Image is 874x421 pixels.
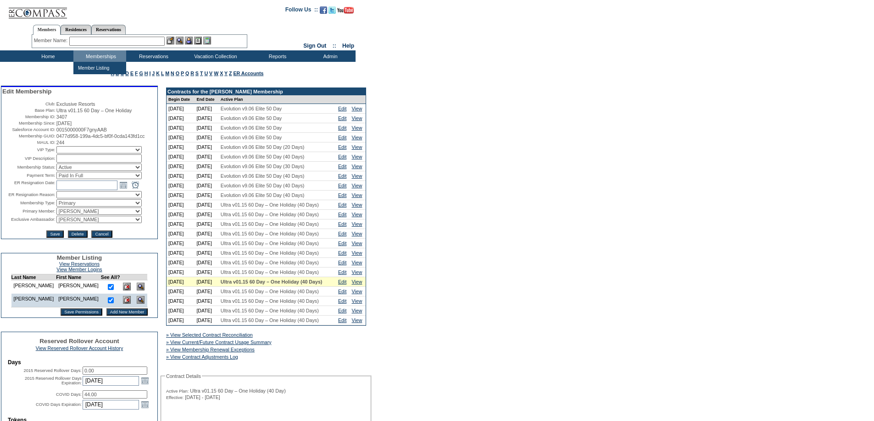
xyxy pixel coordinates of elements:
span: Evolution v9.06 Elite 50 Day (20 Days) [221,144,304,150]
td: [DATE] [195,268,218,277]
a: K [156,71,160,76]
td: Salesforce Account ID: [2,127,56,132]
td: [DATE] [167,181,195,191]
a: View [351,317,362,323]
a: E [130,71,134,76]
a: Edit [338,212,346,217]
td: [DATE] [195,229,218,239]
a: View [351,212,362,217]
td: [DATE] [195,104,218,114]
a: » View Contract Adjustments Log [166,354,238,360]
td: [DATE] [167,248,195,258]
span: Ultra v01.15 60 Day – One Holiday (40 Days) [221,231,319,236]
a: L [161,71,164,76]
td: [DATE] [167,296,195,306]
span: Ultra v01.15 60 Day – One Holiday [56,108,132,113]
span: 0477d958-199a-4dc5-bf0f-0cda143fd1cc [56,133,145,139]
span: :: [333,43,336,49]
td: Home [21,50,73,62]
span: Ultra v01.15 60 Day – One Holiday (40 Days) [221,250,319,256]
a: ER Accounts [233,71,263,76]
a: Edit [338,125,346,131]
td: [PERSON_NAME] [56,294,101,307]
img: b_edit.gif [167,37,174,44]
a: Edit [338,173,346,179]
img: View [176,37,184,44]
img: Follow us on Twitter [328,6,336,14]
span: Evolution v9.06 Elite 50 Day (40 Days) [221,183,304,188]
td: [DATE] [167,152,195,162]
label: COVID Days Expiration: [36,402,82,407]
span: Ultra v01.15 60 Day – One Holiday (40 Days) [221,260,319,265]
td: [DATE] [167,258,195,268]
a: Members [33,25,61,35]
td: Days [8,359,151,366]
td: MAUL ID: [2,140,56,145]
td: [DATE] [195,162,218,171]
a: View [351,154,362,159]
td: [DATE] [195,171,218,181]
td: Membership ID: [2,114,56,120]
a: View [351,289,362,294]
td: [PERSON_NAME] [11,294,56,307]
a: Edit [338,250,346,256]
a: » View Current/Future Contract Usage Summary [166,339,272,345]
a: Edit [338,115,346,121]
span: Ultra v01.15 60 Day – One Holiday (40 Days) [221,212,319,217]
td: Membership Since: [2,120,56,126]
a: Edit [338,192,346,198]
td: [PERSON_NAME] [56,280,101,294]
span: Evolution v9.06 Elite 50 Day [221,115,282,121]
td: [DATE] [195,277,218,287]
span: Reserved Rollover Account [39,338,119,344]
td: [DATE] [195,114,218,123]
a: View [351,298,362,304]
a: Open the calendar popup. [140,376,150,386]
span: [DATE] [56,120,72,126]
a: View [351,279,362,284]
a: View [351,144,362,150]
a: H [145,71,148,76]
img: View Dashboard [137,283,145,290]
td: [DATE] [167,239,195,248]
a: Residences [61,25,91,34]
td: [DATE] [167,104,195,114]
a: Help [342,43,354,49]
td: [DATE] [195,133,218,142]
td: First Name [56,274,101,280]
span: [DATE] - [DATE] [185,394,220,400]
span: Member Listing [57,254,102,261]
a: Edit [338,135,346,140]
td: [DATE] [195,258,218,268]
td: [DATE] [195,200,218,210]
input: Save [46,230,63,238]
a: Edit [338,260,346,265]
a: Edit [338,164,346,169]
a: View [351,135,362,140]
a: » View Membership Renewal Exceptions [166,347,255,352]
td: Active Plan [219,95,336,104]
td: Begin Date [167,95,195,104]
span: Evolution v9.06 Elite 50 Day (40 Days) [221,154,304,159]
a: N [171,71,174,76]
a: Sign Out [303,43,326,49]
td: [DATE] [195,210,218,219]
td: [DATE] [167,229,195,239]
a: View [351,260,362,265]
a: Edit [338,231,346,236]
span: Ultra v01.15 60 Day – One Holiday (40 Days) [221,279,323,284]
a: View Reservations [59,261,100,267]
a: Edit [338,144,346,150]
span: Exclusive Resorts [56,101,95,107]
td: [DATE] [195,296,218,306]
a: Edit [338,289,346,294]
td: [DATE] [195,191,218,200]
span: Evolution v9.06 Elite 50 Day [221,135,282,140]
td: Reports [250,50,303,62]
img: View Dashboard [137,296,145,304]
a: Edit [338,308,346,313]
td: End Date [195,95,218,104]
a: Follow us on Twitter [328,9,336,15]
div: Member Name: [34,37,69,44]
span: Evolution v9.06 Elite 50 Day (40 Days) [221,192,304,198]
